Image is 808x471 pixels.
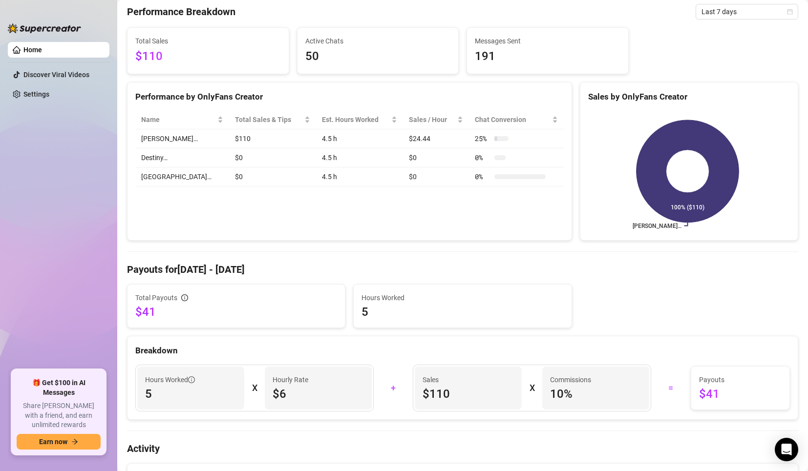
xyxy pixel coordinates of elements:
[361,292,563,303] span: Hours Worked
[423,386,514,402] span: $110
[23,90,49,98] a: Settings
[657,380,685,396] div: =
[135,148,229,167] td: Destiny…
[423,374,514,385] span: Sales
[135,36,281,46] span: Total Sales
[23,46,42,54] a: Home
[39,438,67,446] span: Earn now
[135,110,229,129] th: Name
[403,110,469,129] th: Sales / Hour
[475,36,620,46] span: Messages Sent
[699,374,782,385] span: Payouts
[229,167,316,186] td: $0
[135,47,281,66] span: $110
[273,386,364,402] span: $6
[71,438,78,445] span: arrow-right
[8,23,81,33] img: logo-BBDzfeDw.svg
[550,386,641,402] span: 10 %
[135,292,177,303] span: Total Payouts
[229,148,316,167] td: $0
[530,380,534,396] div: X
[316,167,404,186] td: 4.5 h
[127,442,798,455] h4: Activity
[469,110,563,129] th: Chat Conversion
[475,47,620,66] span: 191
[632,223,681,229] text: [PERSON_NAME]…
[188,376,195,383] span: info-circle
[475,171,490,182] span: 0 %
[775,438,798,461] div: Open Intercom Messenger
[361,304,563,320] span: 5
[550,374,591,385] article: Commissions
[181,294,188,301] span: info-circle
[23,71,89,79] a: Discover Viral Videos
[475,133,490,144] span: 25 %
[135,129,229,148] td: [PERSON_NAME]…
[316,129,404,148] td: 4.5 h
[787,9,793,15] span: calendar
[229,129,316,148] td: $110
[127,5,235,19] h4: Performance Breakdown
[235,114,302,125] span: Total Sales & Tips
[702,4,792,19] span: Last 7 days
[316,148,404,167] td: 4.5 h
[699,386,782,402] span: $41
[17,401,101,430] span: Share [PERSON_NAME] with a friend, and earn unlimited rewards
[403,167,469,186] td: $0
[135,90,564,103] div: Performance by OnlyFans Creator
[145,386,236,402] span: 5
[305,36,451,46] span: Active Chats
[588,90,790,103] div: Sales by OnlyFans Creator
[403,129,469,148] td: $24.44
[273,374,308,385] article: Hourly Rate
[475,152,490,163] span: 0 %
[322,114,390,125] div: Est. Hours Worked
[409,114,455,125] span: Sales / Hour
[252,380,257,396] div: X
[17,434,101,450] button: Earn nowarrow-right
[145,374,195,385] span: Hours Worked
[127,263,798,276] h4: Payouts for [DATE] - [DATE]
[380,380,407,396] div: +
[141,114,215,125] span: Name
[135,167,229,186] td: [GEOGRAPHIC_DATA]…
[135,344,790,357] div: Breakdown
[17,378,101,397] span: 🎁 Get $100 in AI Messages
[229,110,316,129] th: Total Sales & Tips
[403,148,469,167] td: $0
[135,304,337,320] span: $41
[475,114,550,125] span: Chat Conversion
[305,47,451,66] span: 50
